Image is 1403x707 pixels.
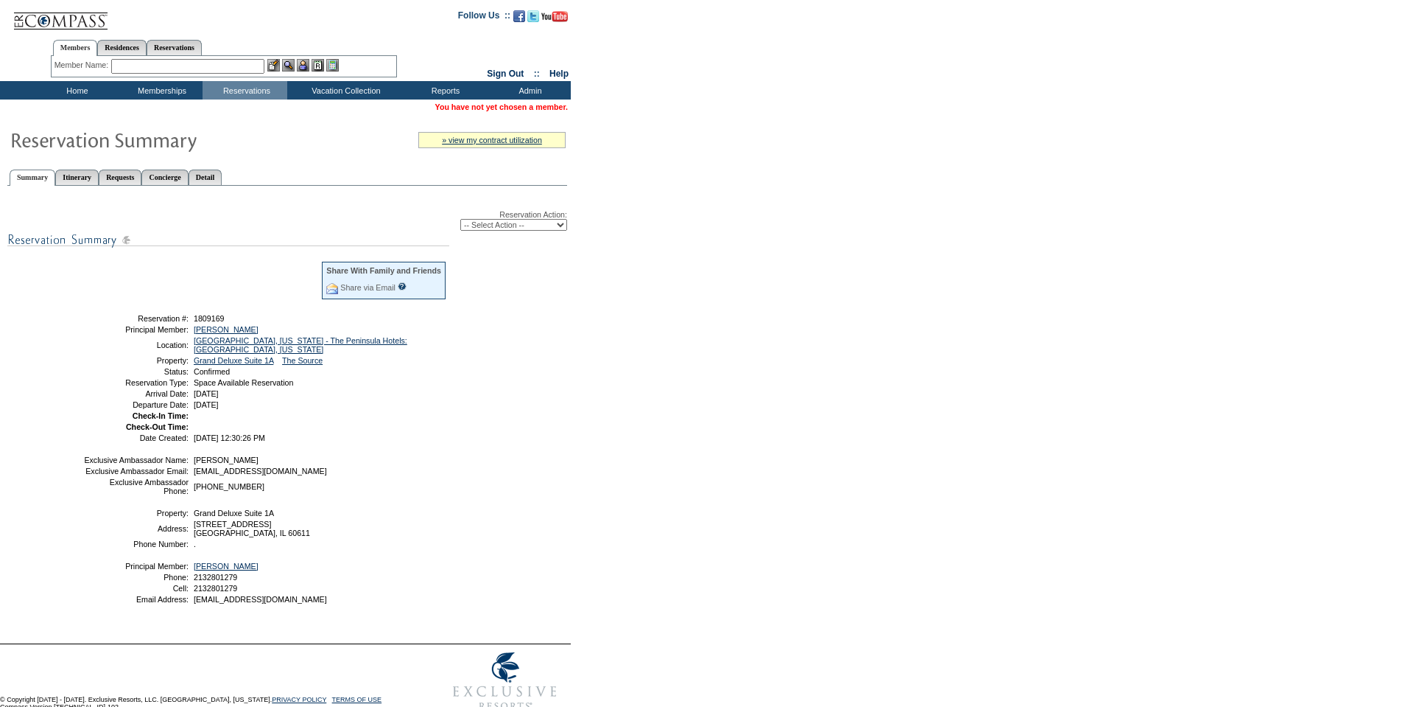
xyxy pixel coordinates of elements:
td: Principal Member: [83,562,189,571]
td: Address: [83,520,189,537]
td: Location: [83,336,189,354]
span: 1809169 [194,314,225,323]
span: You have not yet chosen a member. [435,102,568,111]
a: Subscribe to our YouTube Channel [541,15,568,24]
span: Confirmed [194,367,230,376]
td: Email Address: [83,595,189,604]
td: Memberships [118,81,203,100]
td: Departure Date: [83,400,189,409]
a: Become our fan on Facebook [513,15,525,24]
td: Phone Number: [83,540,189,548]
span: [DATE] [194,400,219,409]
td: Vacation Collection [287,81,401,100]
a: Residences [97,40,147,55]
td: Home [33,81,118,100]
a: Grand Deluxe Suite 1A [194,356,273,365]
td: Property: [83,509,189,518]
img: Reservations [312,59,324,72]
a: Follow us on Twitter [527,15,539,24]
span: [STREET_ADDRESS] [GEOGRAPHIC_DATA], IL 60611 [194,520,310,537]
strong: Check-Out Time: [126,422,189,431]
td: Admin [486,81,571,100]
span: [PERSON_NAME] [194,456,259,464]
td: Phone: [83,573,189,582]
span: :: [534,69,540,79]
td: Reservation #: [83,314,189,323]
span: . [194,540,196,548]
span: [DATE] 12:30:26 PM [194,433,265,442]
td: Follow Us :: [458,9,510,27]
a: [GEOGRAPHIC_DATA], [US_STATE] - The Peninsula Hotels: [GEOGRAPHIC_DATA], [US_STATE] [194,336,407,354]
td: Date Created: [83,433,189,442]
td: Exclusive Ambassador Email: [83,467,189,476]
td: Principal Member: [83,325,189,334]
img: Reservaton Summary [10,125,304,154]
img: subTtlResSummary.gif [7,231,449,249]
td: Reservations [203,81,287,100]
img: Follow us on Twitter [527,10,539,22]
td: Exclusive Ambassador Phone: [83,478,189,495]
strong: Check-In Time: [133,411,189,420]
a: Concierge [141,170,188,185]
td: Reservation Type: [83,378,189,387]
span: 2132801279 [194,573,237,582]
td: Cell: [83,584,189,593]
td: Property: [83,356,189,365]
img: Subscribe to our YouTube Channel [541,11,568,22]
span: [EMAIL_ADDRESS][DOMAIN_NAME] [194,595,327,604]
input: What is this? [398,282,407,290]
div: Member Name: [54,59,111,72]
div: Reservation Action: [7,210,567,231]
span: Space Available Reservation [194,378,293,387]
a: PRIVACY POLICY [272,696,326,703]
a: Itinerary [55,170,99,185]
span: Grand Deluxe Suite 1A [194,509,274,518]
a: » view my contract utilization [442,136,542,144]
span: [EMAIL_ADDRESS][DOMAIN_NAME] [194,467,327,476]
td: Reports [401,81,486,100]
a: Requests [99,170,141,185]
a: Help [549,69,569,79]
span: [PHONE_NUMBER] [194,482,264,491]
td: Status: [83,367,189,376]
img: Become our fan on Facebook [513,10,525,22]
div: Share With Family and Friends [326,266,441,275]
img: b_calculator.gif [326,59,339,72]
img: Impersonate [297,59,309,72]
a: Detail [189,170,222,185]
td: Arrival Date: [83,389,189,398]
a: The Source [282,356,323,365]
a: Summary [10,170,55,186]
span: 2132801279 [194,584,237,593]
img: b_edit.gif [267,59,280,72]
a: Share via Email [340,283,395,292]
span: [DATE] [194,389,219,398]
a: [PERSON_NAME] [194,325,259,334]
a: Members [53,40,98,56]
img: View [282,59,295,72]
a: Reservations [147,40,202,55]
a: [PERSON_NAME] [194,562,259,571]
a: TERMS OF USE [332,696,382,703]
td: Exclusive Ambassador Name: [83,456,189,464]
a: Sign Out [487,69,524,79]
